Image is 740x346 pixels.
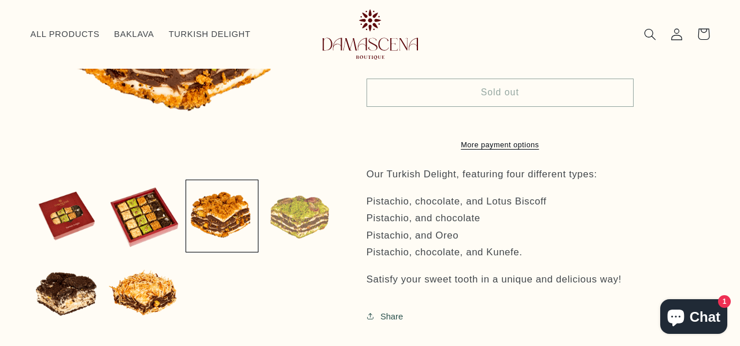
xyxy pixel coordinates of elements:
[31,180,102,252] button: Load image 1 in gallery view
[367,140,634,151] a: More payment options
[302,5,438,64] a: Damascena Boutique
[367,166,710,183] p: Our Turkish Delight, featuring four different types:
[169,29,251,40] span: TURKISH DELIGHT
[367,79,634,107] button: Sold out
[264,180,336,252] button: Load image 4 in gallery view
[108,258,180,329] button: Load image 6 in gallery view
[114,29,154,40] span: BAKLAVA
[31,29,100,40] span: ALL PRODUCTS
[107,21,161,47] a: BAKLAVA
[323,9,418,59] img: Damascena Boutique
[367,271,710,288] p: Satisfy your sweet tooth in a unique and delicious way!
[367,303,406,330] button: Share
[108,180,180,252] button: Load image 2 in gallery view
[367,193,710,261] p: Pistachio, chocolate, and Lotus Biscoff Pistachio, and chocolate Pistachio, and Oreo Pistachio, c...
[657,299,731,337] inbox-online-store-chat: Shopify online store chat
[23,21,107,47] a: ALL PRODUCTS
[31,258,102,329] button: Load image 5 in gallery view
[637,21,664,47] summary: Search
[161,21,258,47] a: TURKISH DELIGHT
[186,180,258,252] button: Load image 3 in gallery view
